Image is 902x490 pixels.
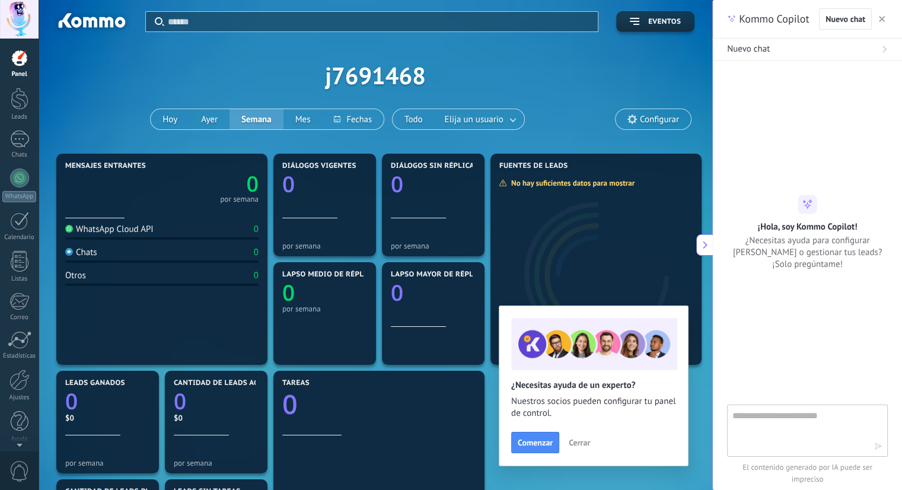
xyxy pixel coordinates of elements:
[65,413,150,423] div: $0
[2,275,37,283] div: Listas
[282,386,298,422] text: 0
[727,462,888,485] span: El contenido generado por IA puede ser impreciso
[2,314,37,322] div: Correo
[499,162,568,170] span: Fuentes de leads
[2,113,37,121] div: Leads
[174,379,280,387] span: Cantidad de leads activos
[511,432,559,453] button: Comenzar
[254,270,259,281] div: 0
[640,114,679,125] span: Configurar
[569,438,590,447] span: Cerrar
[727,235,888,271] span: ¿Necesitas ayuda para configurar [PERSON_NAME] o gestionar tus leads? ¡Solo pregúntame!
[391,271,485,279] span: Lapso mayor de réplica
[282,379,310,387] span: Tareas
[727,43,770,55] span: Nuevo chat
[2,191,36,202] div: WhatsApp
[65,379,125,387] span: Leads ganados
[616,11,694,32] button: Eventos
[2,234,37,241] div: Calendario
[65,248,73,256] img: Chats
[65,386,150,416] a: 0
[322,109,383,129] button: Fechas
[819,8,872,30] button: Nuevo chat
[2,151,37,159] div: Chats
[246,169,259,198] text: 0
[393,109,435,129] button: Todo
[65,386,78,416] text: 0
[65,270,86,281] div: Otros
[162,169,259,198] a: 0
[282,277,295,307] text: 0
[713,39,902,61] button: Nuevo chat
[65,225,73,233] img: WhatsApp Cloud API
[282,162,356,170] span: Diálogos vigentes
[758,221,858,233] h2: ¡Hola, soy Kommo Copilot!
[282,168,295,199] text: 0
[65,162,146,170] span: Mensajes entrantes
[254,247,259,258] div: 0
[511,396,676,419] span: Nuestros socios pueden configurar tu panel de control.
[2,352,37,360] div: Estadísticas
[391,168,403,199] text: 0
[2,394,37,402] div: Ajustes
[282,304,367,313] div: por semana
[189,109,230,129] button: Ayer
[230,109,283,129] button: Semana
[435,109,524,129] button: Elija un usuario
[739,12,809,26] span: Kommo Copilot
[282,386,476,422] a: 0
[563,434,595,451] button: Cerrar
[65,224,154,235] div: WhatsApp Cloud API
[511,380,676,391] h2: ¿Necesitas ayuda de un experto?
[174,386,186,416] text: 0
[151,109,189,129] button: Hoy
[65,459,150,467] div: por semana
[2,71,37,78] div: Panel
[391,162,474,170] span: Diálogos sin réplica
[174,459,259,467] div: por semana
[391,241,476,250] div: por semana
[254,224,259,235] div: 0
[518,438,553,447] span: Comenzar
[65,247,97,258] div: Chats
[391,277,403,307] text: 0
[282,241,367,250] div: por semana
[220,196,259,202] div: por semana
[174,413,259,423] div: $0
[825,15,865,23] span: Nuevo chat
[499,178,643,188] div: No hay suficientes datos para mostrar
[174,386,259,416] a: 0
[282,271,376,279] span: Lapso medio de réplica
[442,112,506,128] span: Elija un usuario
[648,18,681,26] span: Eventos
[283,109,323,129] button: Mes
